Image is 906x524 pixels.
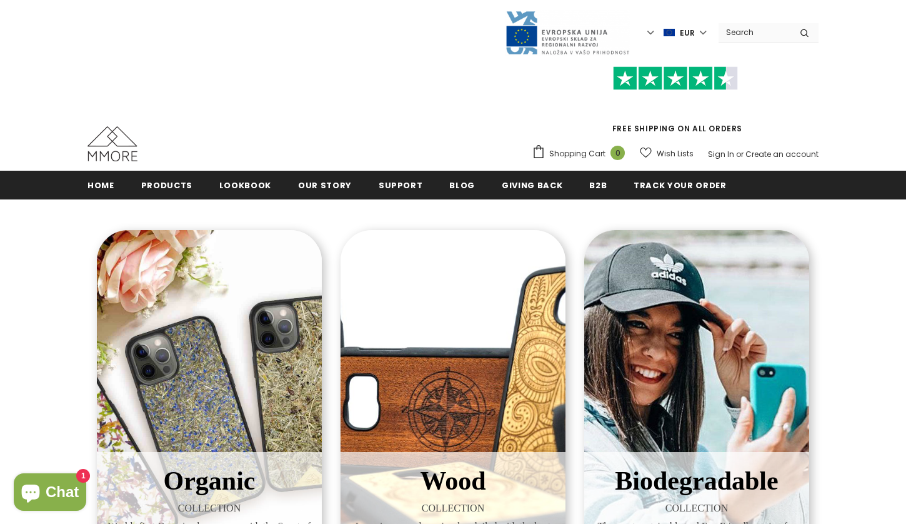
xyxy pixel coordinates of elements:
[164,466,256,495] span: Organic
[502,171,562,199] a: Giving back
[141,179,192,191] span: Products
[505,27,630,38] a: Javni Razpis
[106,501,312,516] span: COLLECTION
[10,473,90,514] inbox-online-store-chat: Shopify online store chat
[532,144,631,163] a: Shopping Cart 0
[379,179,423,191] span: support
[719,23,790,41] input: Search Site
[420,466,485,495] span: Wood
[87,179,114,191] span: Home
[298,179,352,191] span: Our Story
[298,171,352,199] a: Our Story
[350,501,556,516] span: COLLECTION
[615,466,778,495] span: Biodegradable
[640,143,694,164] a: Wish Lists
[610,146,625,160] span: 0
[219,171,271,199] a: Lookbook
[532,72,819,134] span: FREE SHIPPING ON ALL ORDERS
[589,171,607,199] a: B2B
[532,90,819,123] iframe: Customer reviews powered by Trustpilot
[613,66,738,91] img: Trust Pilot Stars
[657,148,694,160] span: Wish Lists
[745,149,819,159] a: Create an account
[379,171,423,199] a: support
[549,148,605,160] span: Shopping Cart
[505,10,630,56] img: Javni Razpis
[594,501,800,516] span: COLLECTION
[219,179,271,191] span: Lookbook
[87,171,114,199] a: Home
[680,27,695,39] span: EUR
[449,179,475,191] span: Blog
[634,171,726,199] a: Track your order
[708,149,734,159] a: Sign In
[87,126,137,161] img: MMORE Cases
[634,179,726,191] span: Track your order
[449,171,475,199] a: Blog
[736,149,744,159] span: or
[141,171,192,199] a: Products
[502,179,562,191] span: Giving back
[589,179,607,191] span: B2B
